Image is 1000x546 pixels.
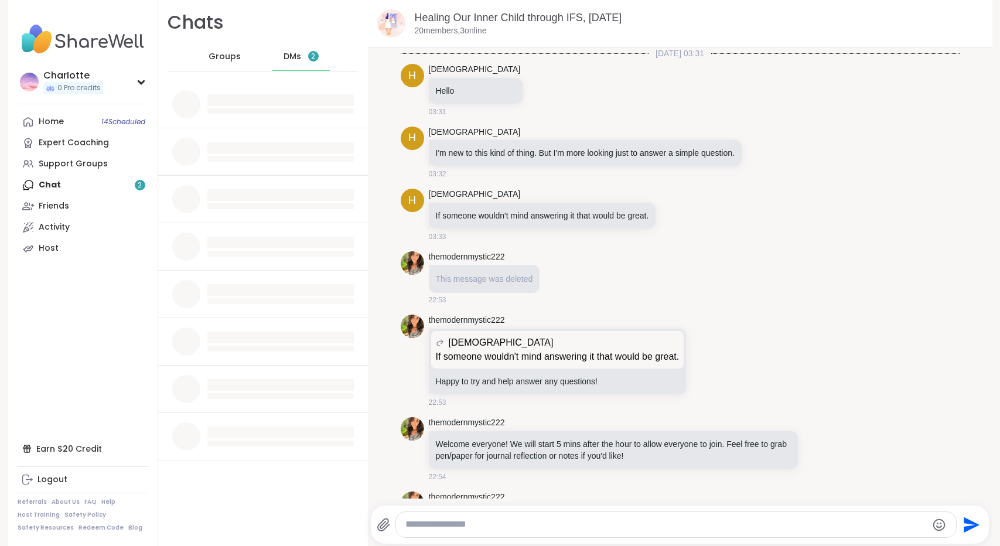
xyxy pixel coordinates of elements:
div: Home [39,116,64,128]
span: 2 [311,52,315,62]
a: Healing Our Inner Child through IFS, [DATE] [415,12,622,23]
a: [DEMOGRAPHIC_DATA] [429,127,521,138]
span: [DATE] 03:31 [649,47,711,59]
a: Host [18,238,148,259]
textarea: Type your message [405,518,927,531]
div: Expert Coaching [39,137,109,149]
a: [DEMOGRAPHIC_DATA] [429,64,521,76]
span: h [408,130,416,146]
a: themodernmystic222 [429,315,505,326]
img: https://sharewell-space-live.sfo3.digitaloceanspaces.com/user-generated/e34d14c1-988e-48d4-ab99-7... [401,315,424,338]
div: CharIotte [43,69,103,82]
span: 03:32 [429,169,446,179]
a: Safety Policy [64,511,106,519]
p: I'm new to this kind of thing. But I'm more looking just to answer a simple question. [436,147,735,159]
span: 14 Scheduled [101,117,145,127]
div: Logout [37,474,67,486]
a: Logout [18,469,148,490]
div: Earn $20 Credit [18,438,148,459]
a: themodernmystic222 [429,251,505,263]
span: 22:53 [429,295,446,305]
img: https://sharewell-space-live.sfo3.digitaloceanspaces.com/user-generated/e34d14c1-988e-48d4-ab99-7... [401,417,424,441]
a: FAQ [84,498,97,506]
span: 0 Pro credits [57,83,101,93]
span: 22:54 [429,472,446,482]
a: Friends [18,196,148,217]
span: DMs [284,51,301,63]
a: themodernmystic222 [429,417,505,429]
img: Healing Our Inner Child through IFS, Oct 09 [377,9,405,37]
div: Host [39,243,59,254]
a: Redeem Code [79,524,124,532]
a: Safety Resources [18,524,74,532]
a: Blog [128,524,142,532]
p: If someone wouldn't mind answering it that would be great. [436,350,680,364]
a: Expert Coaching [18,132,148,153]
span: 03:33 [429,231,446,242]
a: About Us [52,498,80,506]
a: Home14Scheduled [18,111,148,132]
p: Happy to try and help answer any questions! [436,376,680,387]
span: 03:31 [429,107,446,117]
button: Emoji picker [932,518,946,532]
button: Send [957,511,983,538]
span: [DEMOGRAPHIC_DATA] [449,336,554,350]
a: Support Groups [18,153,148,175]
h1: Chats [168,9,224,36]
p: Hello [436,85,516,97]
a: Activity [18,217,148,238]
span: Groups [209,51,241,63]
p: If someone wouldn't mind answering it that would be great. [436,210,649,221]
span: 22:53 [429,397,446,408]
a: Host Training [18,511,60,519]
a: [DEMOGRAPHIC_DATA] [429,189,521,200]
img: ShareWell Nav Logo [18,19,148,60]
span: h [408,68,416,84]
img: https://sharewell-space-live.sfo3.digitaloceanspaces.com/user-generated/e34d14c1-988e-48d4-ab99-7... [401,492,424,515]
div: Support Groups [39,158,108,170]
div: Activity [39,221,70,233]
a: themodernmystic222 [429,492,505,503]
a: Referrals [18,498,47,506]
p: Welcome everyone! We will start 5 mins after the hour to allow everyone to join. Feel free to gra... [436,438,791,462]
div: Friends [39,200,69,212]
p: 20 members, 3 online [415,25,487,37]
img: CharIotte [20,73,39,91]
a: Help [101,498,115,506]
span: h [408,193,416,209]
span: This message was deleted [436,274,533,284]
img: https://sharewell-space-live.sfo3.digitaloceanspaces.com/user-generated/e34d14c1-988e-48d4-ab99-7... [401,251,424,275]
